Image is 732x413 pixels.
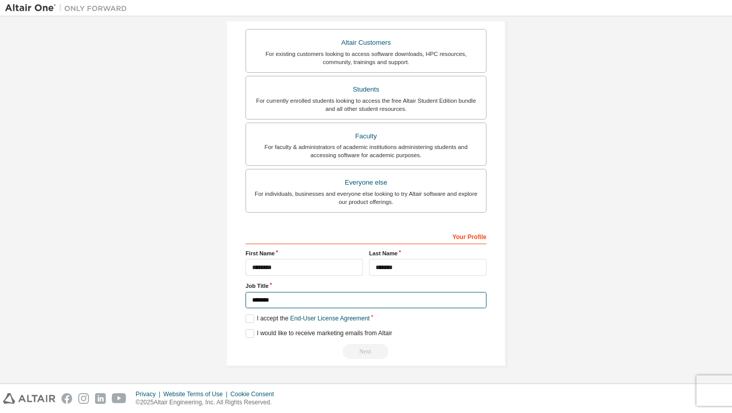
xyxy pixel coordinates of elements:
[252,190,480,206] div: For individuals, businesses and everyone else looking to try Altair software and explore our prod...
[369,249,486,257] label: Last Name
[252,143,480,159] div: For faculty & administrators of academic institutions administering students and accessing softwa...
[246,249,363,257] label: First Name
[95,393,106,404] img: linkedin.svg
[62,393,72,404] img: facebook.svg
[5,3,132,13] img: Altair One
[252,82,480,97] div: Students
[252,129,480,143] div: Faculty
[246,228,486,244] div: Your Profile
[163,390,230,398] div: Website Terms of Use
[252,36,480,50] div: Altair Customers
[112,393,127,404] img: youtube.svg
[78,393,89,404] img: instagram.svg
[246,344,486,359] div: Provide a valid email to continue
[252,175,480,190] div: Everyone else
[136,390,163,398] div: Privacy
[136,398,280,407] p: © 2025 Altair Engineering, Inc. All Rights Reserved.
[3,393,55,404] img: altair_logo.svg
[230,390,280,398] div: Cookie Consent
[246,282,486,290] label: Job Title
[290,315,370,322] a: End-User License Agreement
[246,329,392,338] label: I would like to receive marketing emails from Altair
[246,314,370,323] label: I accept the
[252,50,480,66] div: For existing customers looking to access software downloads, HPC resources, community, trainings ...
[252,97,480,113] div: For currently enrolled students looking to access the free Altair Student Edition bundle and all ...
